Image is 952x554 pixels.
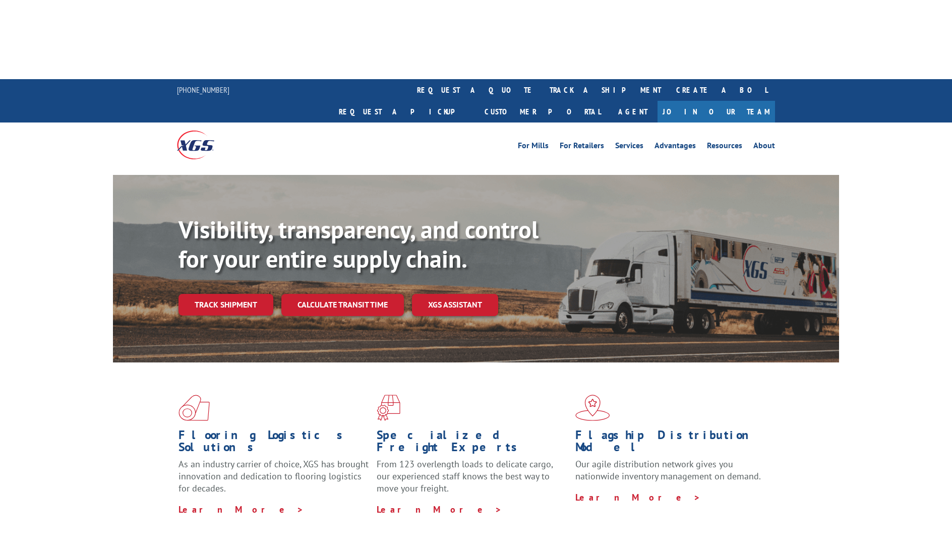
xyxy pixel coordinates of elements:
[608,101,658,122] a: Agent
[575,395,610,421] img: xgs-icon-flagship-distribution-model-red
[518,142,549,153] a: For Mills
[281,294,404,316] a: Calculate transit time
[377,429,567,458] h1: Specialized Freight Experts
[409,79,542,101] a: request a quote
[542,79,669,101] a: track a shipment
[377,458,567,503] p: From 123 overlength loads to delicate cargo, our experienced staff knows the best way to move you...
[707,142,742,153] a: Resources
[477,101,608,122] a: Customer Portal
[377,395,400,421] img: xgs-icon-focused-on-flooring-red
[178,395,210,421] img: xgs-icon-total-supply-chain-intelligence-red
[575,458,761,482] span: Our agile distribution network gives you nationwide inventory management on demand.
[575,491,701,503] a: Learn More >
[669,79,775,101] a: Create a BOL
[377,504,502,515] a: Learn More >
[654,142,696,153] a: Advantages
[178,214,539,274] b: Visibility, transparency, and control for your entire supply chain.
[615,142,643,153] a: Services
[753,142,775,153] a: About
[658,101,775,122] a: Join Our Team
[178,294,273,315] a: Track shipment
[178,429,369,458] h1: Flooring Logistics Solutions
[331,101,477,122] a: Request a pickup
[575,429,766,458] h1: Flagship Distribution Model
[560,142,604,153] a: For Retailers
[178,458,369,494] span: As an industry carrier of choice, XGS has brought innovation and dedication to flooring logistics...
[178,504,304,515] a: Learn More >
[412,294,498,316] a: XGS ASSISTANT
[177,85,229,95] a: [PHONE_NUMBER]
